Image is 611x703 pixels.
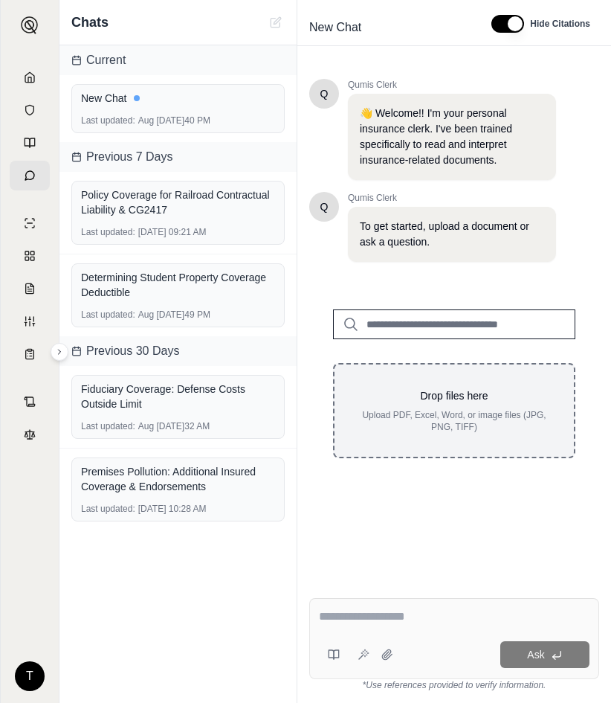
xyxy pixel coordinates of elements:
a: Policy Comparisons [10,241,50,271]
button: New Chat [267,13,285,31]
a: Contract Analysis [10,387,50,417]
span: Qumis Clerk [348,192,556,204]
p: To get started, upload a document or ask a question. [360,219,544,250]
div: New Chat [81,91,275,106]
p: Drop files here [358,388,550,403]
a: Documents Vault [10,95,50,125]
a: Legal Search Engine [10,420,50,449]
a: Coverage Table [10,339,50,369]
span: Last updated: [81,420,135,432]
a: Home [10,62,50,92]
a: Custom Report [10,306,50,336]
div: *Use references provided to verify information. [309,679,599,691]
div: T [15,661,45,691]
span: Qumis Clerk [348,79,556,91]
span: Last updated: [81,309,135,321]
button: Expand sidebar [51,343,68,361]
a: Chat [10,161,50,190]
span: Last updated: [81,503,135,515]
div: Premises Pollution: Additional Insured Coverage & Endorsements [81,464,275,494]
span: Hello [320,199,329,214]
img: Expand sidebar [21,16,39,34]
a: Claim Coverage [10,274,50,304]
div: Fiduciary Coverage: Defense Costs Outside Limit [81,382,275,411]
div: Aug [DATE]49 PM [81,309,275,321]
div: Previous 30 Days [59,336,297,366]
p: Upload PDF, Excel, Word, or image files (JPG, PNG, TIFF) [358,409,550,433]
span: Chats [71,12,109,33]
span: Last updated: [81,226,135,238]
div: Previous 7 Days [59,142,297,172]
div: Current [59,45,297,75]
div: Policy Coverage for Railroad Contractual Liability & CG2417 [81,187,275,217]
span: Last updated: [81,115,135,126]
div: [DATE] 10:28 AM [81,503,275,515]
div: Edit Title [303,16,473,39]
button: Expand sidebar [15,10,45,40]
span: New Chat [303,16,367,39]
div: Determining Student Property Coverage Deductible [81,270,275,300]
div: Aug [DATE]40 PM [81,115,275,126]
span: Hello [320,86,329,101]
span: Ask [527,649,544,661]
div: [DATE] 09:21 AM [81,226,275,238]
a: Single Policy [10,208,50,238]
div: Aug [DATE]32 AM [81,420,275,432]
p: 👋 Welcome!! I'm your personal insurance clerk. I've been trained specifically to read and interpr... [360,106,544,168]
button: Ask [500,641,589,668]
span: Hide Citations [530,18,590,30]
a: Prompt Library [10,128,50,158]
